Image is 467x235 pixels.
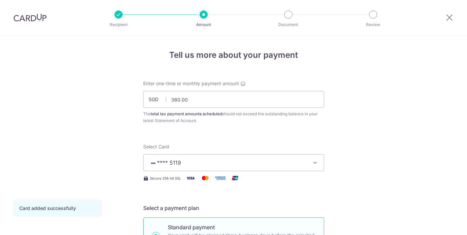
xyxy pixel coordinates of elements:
[199,174,212,182] img: Mastercard
[143,111,324,124] div: The should not exceed the outstanding balance in your latest Statement of Account.
[263,21,313,28] p: Document
[151,111,222,116] b: total tax payment amounts scheduled
[228,174,242,182] img: Union Pay
[168,223,316,231] p: Standard payment
[213,174,227,182] img: American Express
[143,80,239,87] span: Enter one-time or monthly payment amount
[149,96,166,103] span: SGD
[150,175,181,181] span: Secure 256-bit SSL
[143,91,324,108] input: 0.00
[348,21,398,28] p: Review
[143,144,169,149] span: translation missing: en.payables.payment_networks.credit_card.summary.labels.select_card
[149,161,157,165] img: VISA
[19,205,94,212] div: Card added successfully
[143,49,324,61] h4: Tell us more about your payment
[184,174,197,182] img: Visa
[179,21,229,28] p: Amount
[94,21,144,28] p: Recipient
[143,204,324,212] h5: Select a payment plan
[14,14,47,22] img: CardUp
[424,215,460,232] iframe: Opens a widget where you can find more information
